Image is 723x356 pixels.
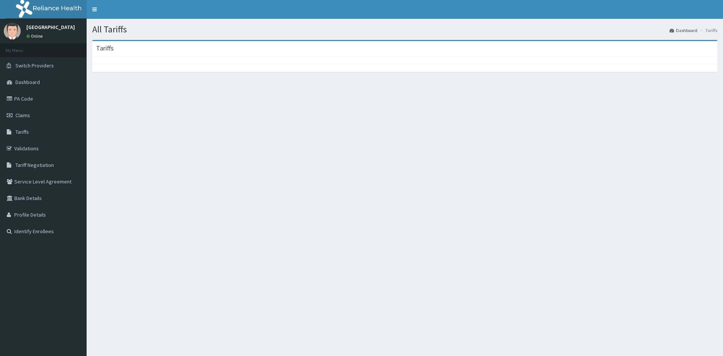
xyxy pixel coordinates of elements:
[4,23,21,40] img: User Image
[698,27,717,34] li: Tariffs
[15,162,54,168] span: Tariff Negotiation
[15,112,30,119] span: Claims
[670,27,697,34] a: Dashboard
[15,79,40,86] span: Dashboard
[15,128,29,135] span: Tariffs
[26,34,44,39] a: Online
[92,24,717,34] h1: All Tariffs
[26,24,75,30] p: [GEOGRAPHIC_DATA]
[15,62,54,69] span: Switch Providers
[96,45,114,52] h3: Tariffs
